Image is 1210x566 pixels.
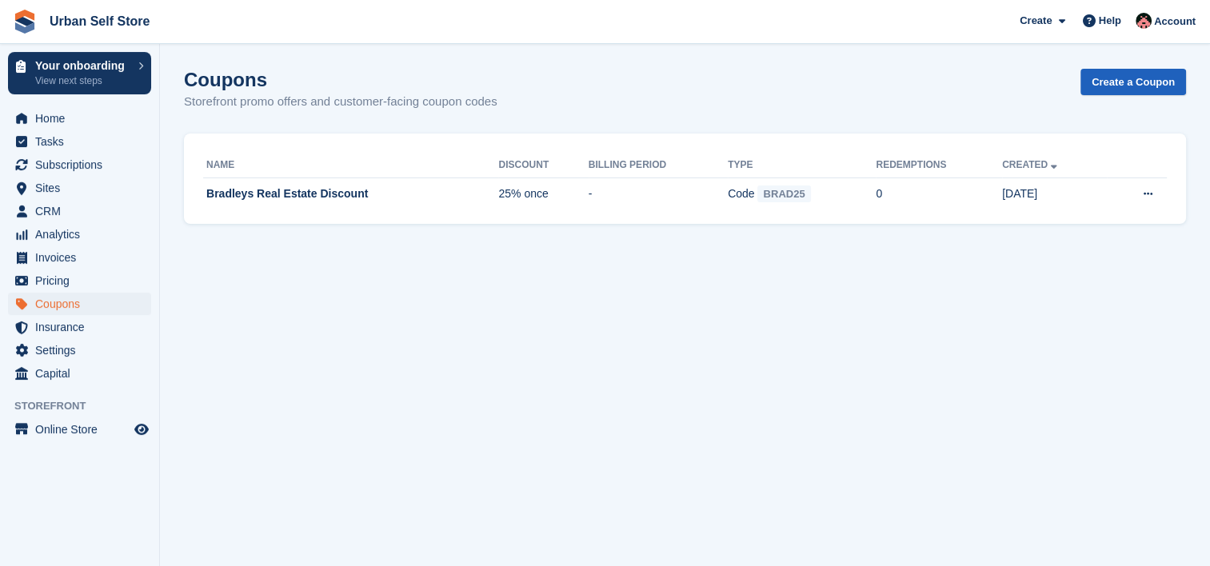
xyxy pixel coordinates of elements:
[1002,177,1107,211] td: [DATE]
[1002,159,1060,170] a: Created
[8,153,151,176] a: menu
[1080,69,1186,95] a: Create a Coupon
[876,153,1002,178] th: Redemptions
[35,339,131,361] span: Settings
[8,362,151,385] a: menu
[35,293,131,315] span: Coupons
[184,69,497,90] h1: Coupons
[8,269,151,292] a: menu
[203,177,498,211] td: Bradleys Real Estate Discount
[35,362,131,385] span: Capital
[35,107,131,130] span: Home
[35,130,131,153] span: Tasks
[14,398,159,414] span: Storefront
[203,153,498,178] th: Name
[498,177,588,211] td: 25% once
[8,246,151,269] a: menu
[1154,14,1196,30] span: Account
[728,177,876,211] td: Code
[757,185,810,202] span: BRAD25
[43,8,156,34] a: Urban Self Store
[35,269,131,292] span: Pricing
[184,93,497,111] p: Storefront promo offers and customer-facing coupon codes
[35,60,130,71] p: Your onboarding
[35,74,130,88] p: View next steps
[8,339,151,361] a: menu
[35,418,131,440] span: Online Store
[8,177,151,199] a: menu
[35,200,131,222] span: CRM
[35,153,131,176] span: Subscriptions
[498,153,588,178] th: Discount
[728,153,876,178] th: Type
[132,420,151,439] a: Preview store
[35,177,131,199] span: Sites
[35,223,131,245] span: Analytics
[8,107,151,130] a: menu
[589,177,728,211] td: -
[13,10,37,34] img: stora-icon-8386f47178a22dfd0bd8f6a31ec36ba5ce8667c1dd55bd0f319d3a0aa187defe.svg
[1020,13,1052,29] span: Create
[1099,13,1121,29] span: Help
[35,316,131,338] span: Insurance
[8,52,151,94] a: Your onboarding View next steps
[8,223,151,245] a: menu
[35,246,131,269] span: Invoices
[8,130,151,153] a: menu
[589,153,728,178] th: Billing Period
[8,293,151,315] a: menu
[8,200,151,222] a: menu
[8,418,151,440] a: menu
[8,316,151,338] a: menu
[1136,13,1152,29] img: Josh Marshall
[876,177,1002,211] td: 0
